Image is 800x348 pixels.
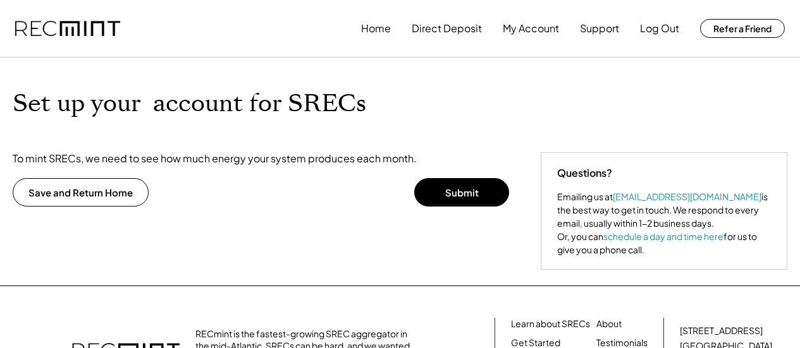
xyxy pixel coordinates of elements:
[503,16,559,41] button: My Account
[13,89,531,119] h1: Set up your account for SRECs
[596,318,622,330] a: About
[640,16,679,41] button: Log Out
[15,21,120,37] img: recmint-logotype%403x.png
[680,325,763,337] div: [STREET_ADDRESS]
[414,178,509,207] button: Submit
[557,165,612,181] div: Questions?
[13,178,149,207] button: Save and Return Home
[511,318,590,330] a: Learn about SRECs
[603,231,723,242] a: schedule a day and time here
[700,19,785,38] button: Refer a Friend
[13,152,417,165] div: To mint SRECs, we need to see how much energy your system produces each month.
[580,16,619,41] button: Support
[613,191,761,202] a: [EMAIL_ADDRESS][DOMAIN_NAME]
[361,16,391,41] button: Home
[412,16,482,41] button: Direct Deposit
[557,190,771,256] div: Emailing us at is the best way to get in touch. We respond to every email, usually within 1-2 bus...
